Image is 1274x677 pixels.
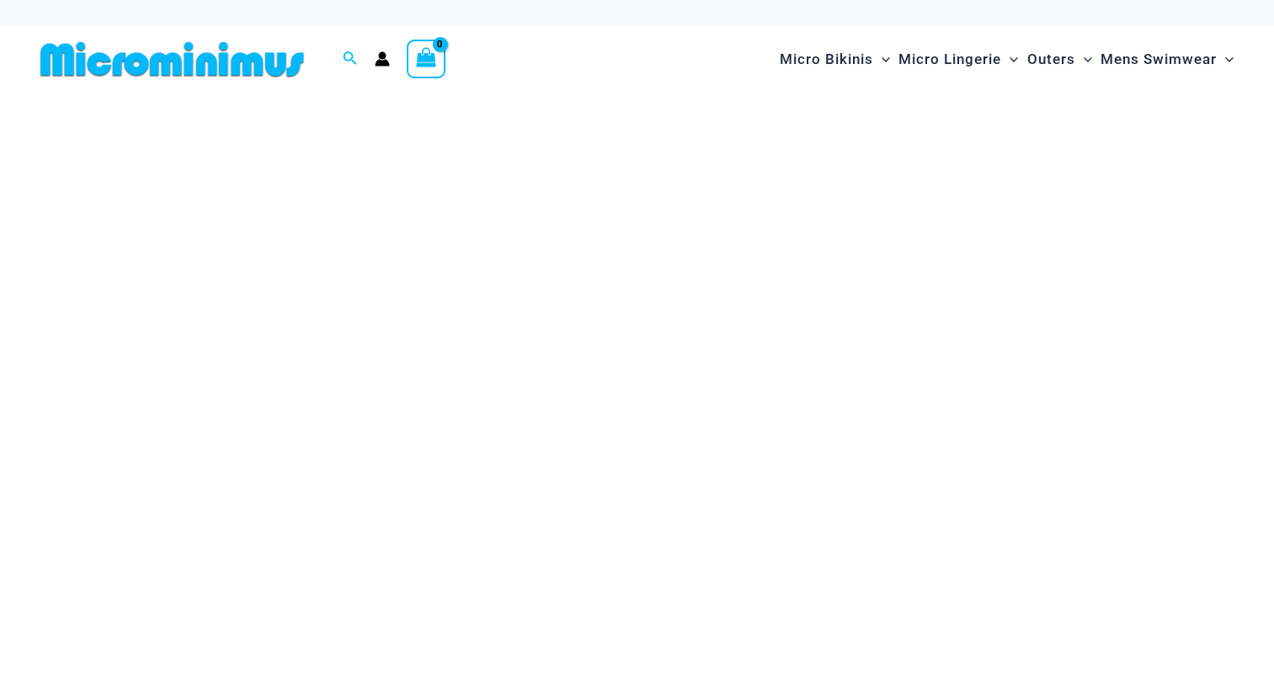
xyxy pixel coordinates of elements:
[780,38,873,81] span: Micro Bikinis
[1101,38,1217,81] span: Mens Swimwear
[1075,38,1092,81] span: Menu Toggle
[1027,38,1075,81] span: Outers
[873,38,890,81] span: Menu Toggle
[776,34,894,85] a: Micro BikinisMenu ToggleMenu Toggle
[894,34,1022,85] a: Micro LingerieMenu ToggleMenu Toggle
[375,51,390,67] a: Account icon link
[1096,34,1238,85] a: Mens SwimwearMenu ToggleMenu Toggle
[1001,38,1018,81] span: Menu Toggle
[1217,38,1234,81] span: Menu Toggle
[343,49,358,70] a: Search icon link
[773,31,1240,88] nav: Site Navigation
[407,40,445,78] a: View Shopping Cart, empty
[1023,34,1096,85] a: OutersMenu ToggleMenu Toggle
[34,40,311,78] img: MM SHOP LOGO FLAT
[898,38,1001,81] span: Micro Lingerie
